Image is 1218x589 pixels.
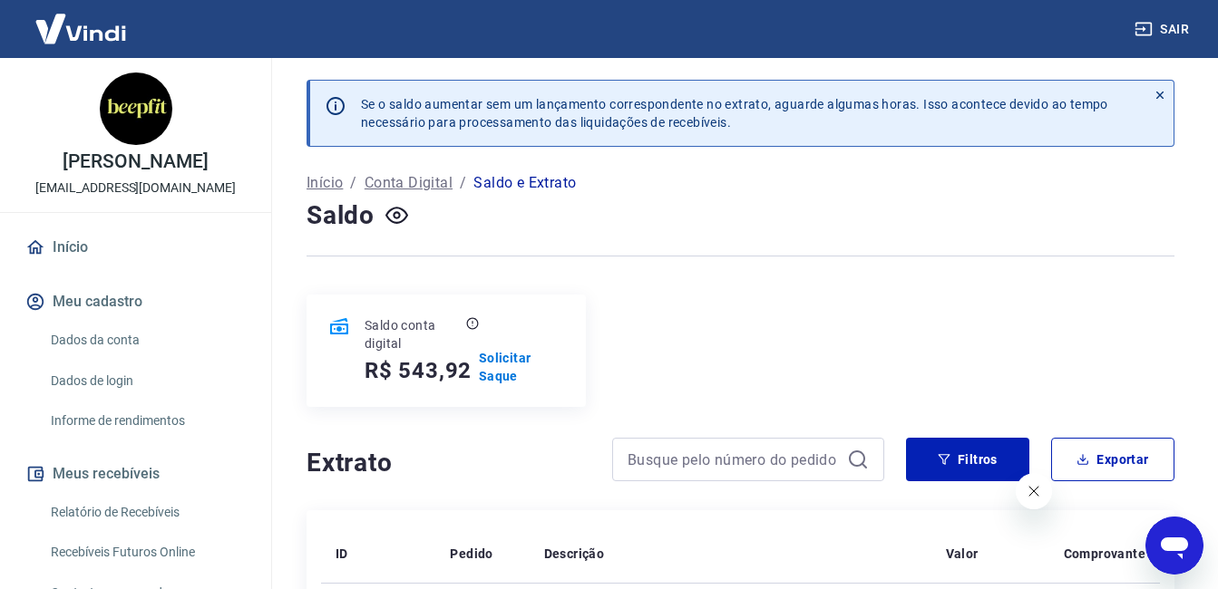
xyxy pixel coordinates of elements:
a: Recebíveis Futuros Online [44,534,249,571]
a: Solicitar Saque [479,349,564,385]
p: Pedido [450,545,492,563]
h4: Extrato [307,445,590,481]
h4: Saldo [307,198,375,234]
a: Informe de rendimentos [44,402,249,439]
button: Filtros [906,438,1029,481]
a: Dados da conta [44,322,249,359]
iframe: Botão para abrir a janela de mensagens [1145,517,1203,575]
a: Início [307,172,343,194]
p: ID [336,545,348,563]
input: Busque pelo número do pedido [628,446,840,473]
h5: R$ 543,92 [365,356,472,385]
a: Início [22,227,249,267]
span: Olá! Precisa de ajuda? [11,13,152,27]
p: Saldo conta digital [365,316,463,352]
button: Sair [1131,13,1196,46]
img: Vindi [22,1,140,56]
a: Relatório de Recebíveis [44,494,249,531]
p: Comprovante [1064,545,1145,563]
p: Se o saldo aumentar sem um lançamento correspondente no extrato, aguarde algumas horas. Isso acon... [361,95,1108,131]
p: Descrição [544,545,605,563]
p: / [460,172,466,194]
p: Saldo e Extrato [473,172,576,194]
p: [PERSON_NAME] [63,152,208,171]
img: 6acfd2d8-f518-49ad-a942-1a2d0ad113eb.jpeg [100,72,172,145]
iframe: Fechar mensagem [1016,473,1052,509]
button: Meus recebíveis [22,454,249,494]
p: Valor [946,545,979,563]
a: Conta Digital [365,172,453,194]
p: [EMAIL_ADDRESS][DOMAIN_NAME] [35,179,236,198]
button: Exportar [1051,438,1174,481]
a: Dados de login [44,362,249,400]
p: / [350,172,356,194]
button: Meu cadastro [22,282,249,322]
